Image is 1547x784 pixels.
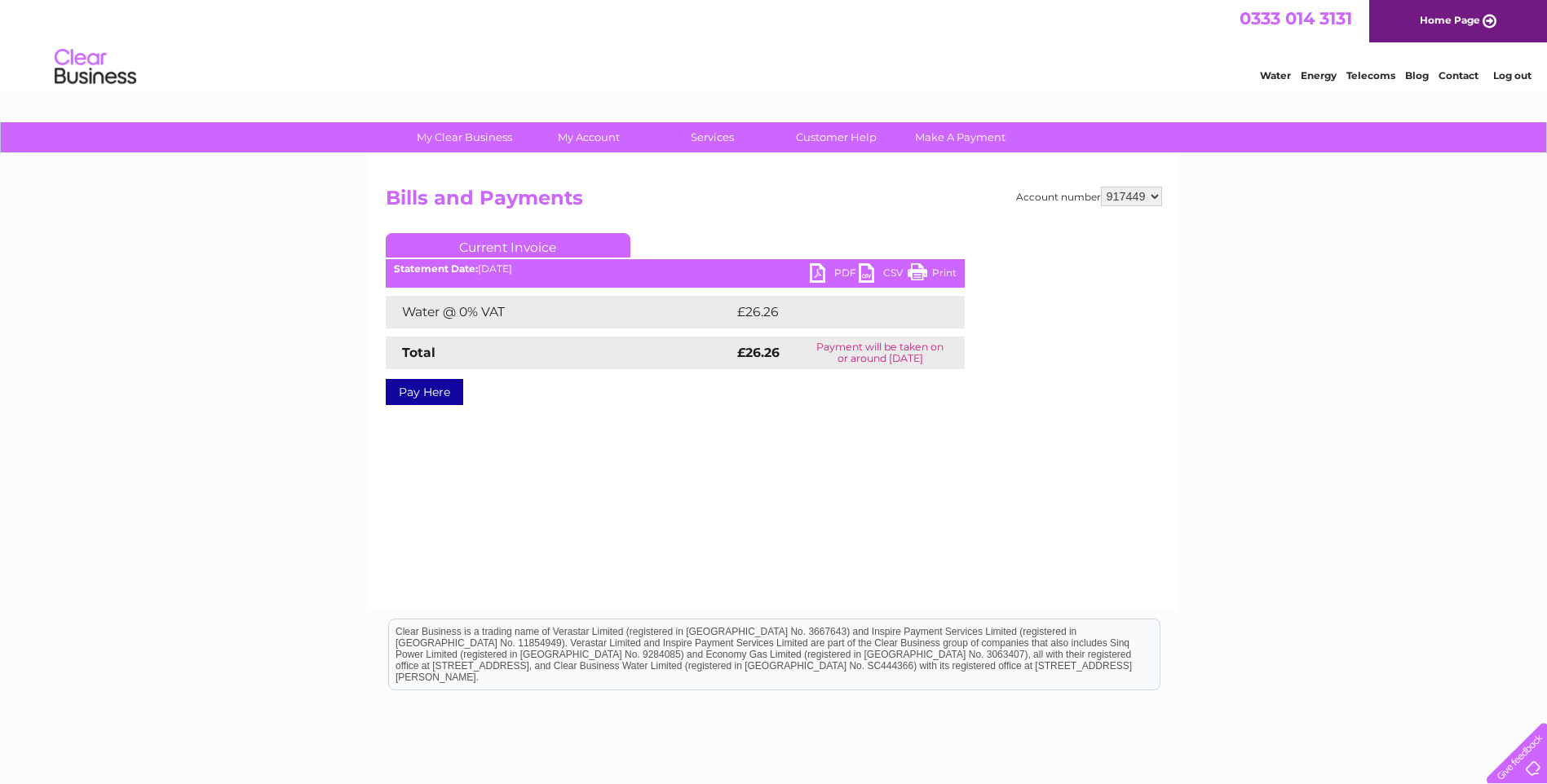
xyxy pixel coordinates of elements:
a: Energy [1301,69,1337,81]
div: Clear Business is a trading name of Verastar Limited (registered in [GEOGRAPHIC_DATA] No. 3667643... [389,9,1160,79]
a: Print [908,263,957,287]
a: Current Invoice [386,233,630,258]
a: 0333 014 3131 [1240,8,1352,29]
td: £26.26 [733,296,932,328]
a: Water [1260,69,1291,81]
a: Customer Help [769,122,904,152]
a: Blog [1405,69,1429,81]
div: [DATE] [386,263,965,275]
div: Account number [1016,187,1162,206]
a: Make A Payment [893,122,1028,152]
a: My Account [521,122,656,152]
a: Services [645,122,780,152]
a: Log out [1493,69,1532,81]
strong: Total [402,345,435,360]
td: Payment will be taken on or around [DATE] [796,337,965,369]
a: Contact [1439,69,1478,81]
img: logo.png [54,42,137,92]
a: Telecoms [1346,69,1395,81]
td: Water @ 0% VAT [386,296,733,328]
h2: Bills and Payments [386,187,1162,218]
b: Statement Date: [394,262,478,275]
a: CSV [859,263,908,287]
a: Pay Here [386,379,463,405]
strong: £26.26 [737,345,780,360]
a: PDF [810,263,859,287]
a: My Clear Business [397,122,532,152]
